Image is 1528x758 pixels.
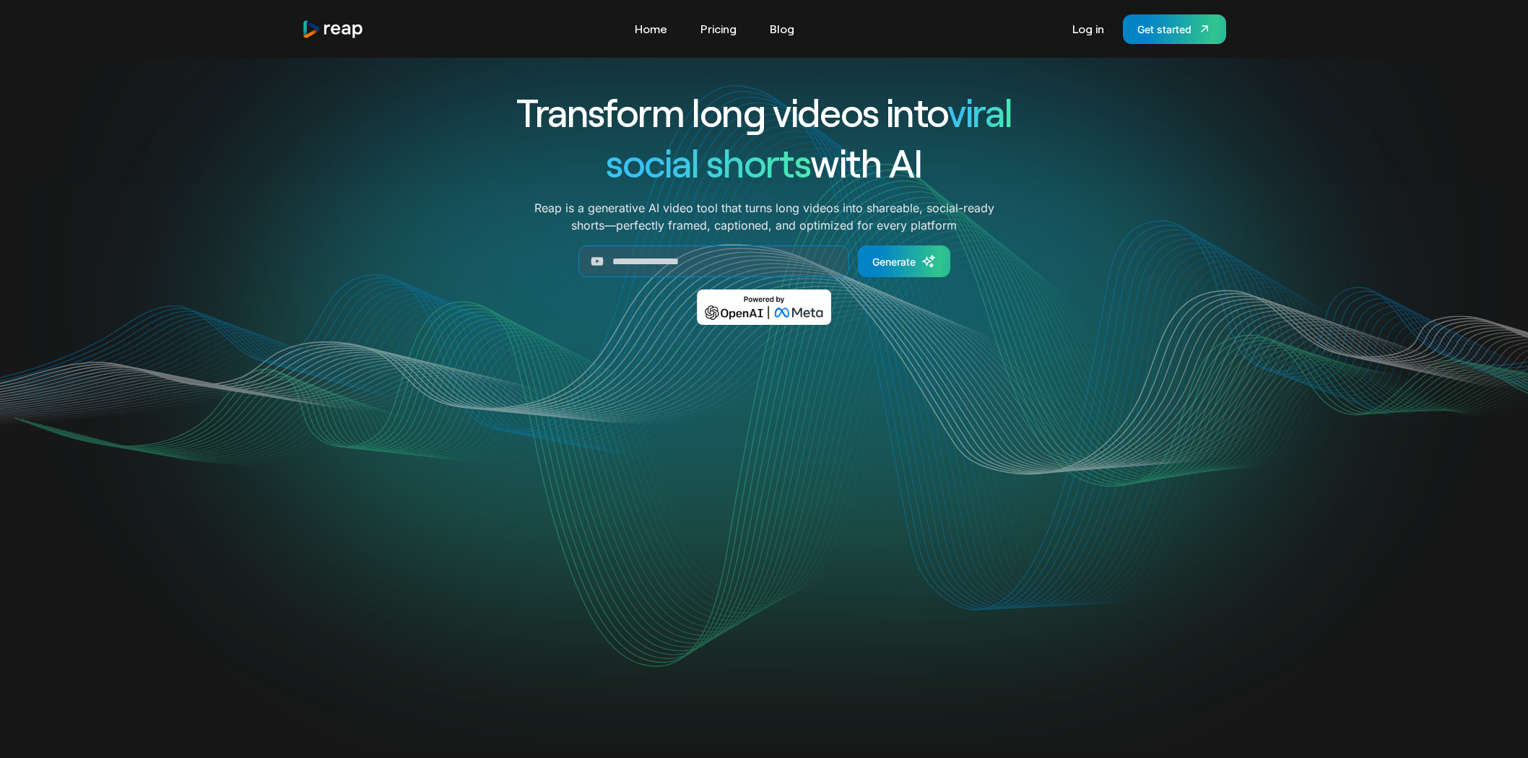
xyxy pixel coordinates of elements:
a: Generate [858,245,950,277]
h1: with AI [464,137,1064,188]
a: Pricing [693,17,744,40]
h1: Transform long videos into [464,87,1064,137]
p: Reap is a generative AI video tool that turns long videos into shareable, social-ready shorts—per... [534,199,994,234]
video: Your browser does not support the video tag. [474,346,1055,637]
div: Generate [872,254,916,269]
span: social shorts [606,139,810,186]
a: Get started [1123,14,1226,44]
img: reap logo [302,19,364,39]
a: home [302,19,364,39]
a: Blog [763,17,802,40]
form: Generate Form [464,245,1064,277]
a: Home [628,17,674,40]
span: viral [947,88,1012,135]
a: Log in [1065,17,1111,40]
div: Get started [1137,22,1191,37]
img: Powered by OpenAI & Meta [697,289,832,325]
